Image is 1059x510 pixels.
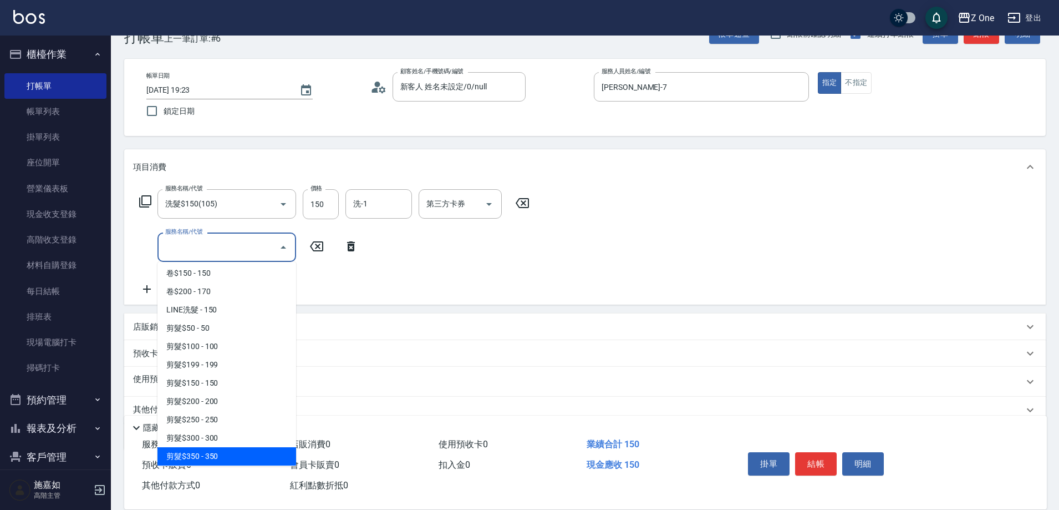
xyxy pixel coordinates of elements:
[4,414,106,443] button: 報表及分析
[4,304,106,330] a: 排班表
[4,443,106,472] button: 客戶管理
[953,7,999,29] button: Z One
[146,72,170,80] label: 帳單日期
[4,150,106,175] a: 座位開單
[133,373,175,390] p: 使用預收卡
[142,459,191,470] span: 預收卡販賣 0
[439,459,470,470] span: 扣入金 0
[157,429,296,447] span: 剪髮$300 - 300
[439,439,488,450] span: 使用預收卡 0
[4,73,106,99] a: 打帳單
[34,479,90,491] h5: 施嘉如
[133,161,166,173] p: 項目消費
[165,228,202,236] label: 服務名稱/代號
[142,439,192,450] span: 服務消費 150
[13,10,45,24] img: Logo
[164,105,195,117] span: 鎖定日期
[157,411,296,429] span: 剪髮$250 - 250
[290,480,348,491] span: 紅利點數折抵 0
[274,195,292,213] button: Open
[146,81,288,99] input: YYYY/MM/DD hh:mm
[925,7,948,29] button: save
[842,452,884,476] button: 明細
[157,264,296,282] span: 卷$150 - 150
[124,30,164,46] h3: 打帳單
[4,386,106,415] button: 預約管理
[1003,8,1046,28] button: 登出
[157,466,296,484] span: 剪髮$400 - 400
[143,422,193,434] p: 隱藏業績明細
[293,77,319,104] button: Choose date, selected date is 2025-10-10
[4,201,106,227] a: 現金收支登錄
[4,227,106,253] a: 高階收支登錄
[142,480,200,491] span: 其他付款方式 0
[164,32,221,46] span: 上一筆訂單:#6
[4,330,106,355] a: 現場電腦打卡
[124,149,1046,185] div: 項目消費
[157,319,296,337] span: 剪髮$50 - 50
[133,404,235,416] p: 其他付款方式
[4,176,106,201] a: 營業儀表板
[971,11,994,25] div: Z One
[133,348,175,360] p: 預收卡販賣
[124,367,1046,397] div: 使用預收卡x310
[818,72,842,94] button: 指定
[9,479,31,501] img: Person
[310,184,322,193] label: 價格
[165,184,202,193] label: 服務名稱/代號
[4,279,106,304] a: 每日結帳
[274,239,292,256] button: Close
[124,340,1046,367] div: 預收卡販賣
[290,439,330,450] span: 店販消費 0
[124,397,1046,423] div: 其他付款方式入金可用餘額: 0
[133,321,166,333] p: 店販銷售
[4,253,106,278] a: 材料自購登錄
[157,374,296,392] span: 剪髮$150 - 150
[4,99,106,124] a: 帳單列表
[157,447,296,466] span: 剪髮$350 - 350
[587,439,639,450] span: 業績合計 150
[157,392,296,411] span: 剪髮$200 - 200
[157,356,296,374] span: 剪髮$199 - 199
[4,124,106,150] a: 掛單列表
[4,355,106,381] a: 掃碼打卡
[602,67,650,75] label: 服務人員姓名/編號
[587,459,639,470] span: 現金應收 150
[480,195,498,213] button: Open
[290,459,339,470] span: 會員卡販賣 0
[34,491,90,501] p: 高階主管
[157,282,296,301] span: 卷$200 - 170
[400,67,464,75] label: 顧客姓名/手機號碼/編號
[748,452,790,476] button: 掛單
[157,301,296,319] span: LINE洗髮 - 150
[795,452,837,476] button: 結帳
[841,72,872,94] button: 不指定
[4,40,106,69] button: 櫃檯作業
[124,314,1046,340] div: 店販銷售
[157,337,296,356] span: 剪髮$100 - 100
